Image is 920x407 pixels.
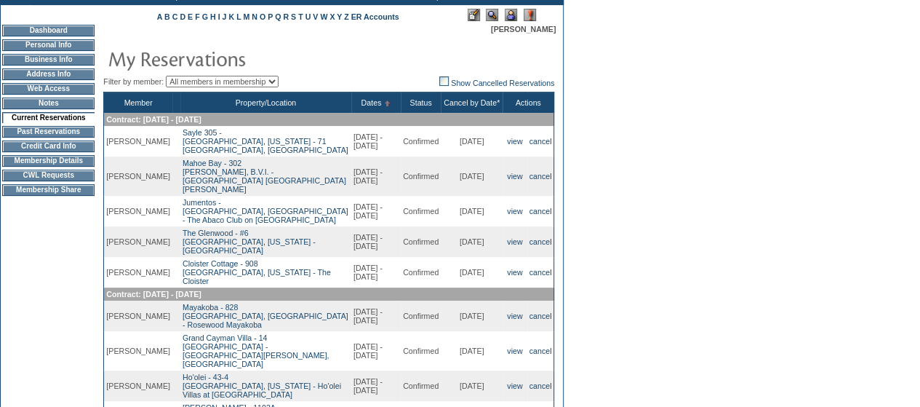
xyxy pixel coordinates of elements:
[183,229,316,255] a: The Glenwood - #6[GEOGRAPHIC_DATA], [US_STATE] - [GEOGRAPHIC_DATA]
[505,9,517,21] img: Impersonate
[441,371,503,401] td: [DATE]
[529,268,552,277] a: cancel
[188,12,193,21] a: E
[298,12,303,21] a: T
[104,226,172,257] td: [PERSON_NAME]
[401,331,441,371] td: Confirmed
[351,196,401,226] td: [DATE] - [DATE]
[2,54,95,66] td: Business Info
[529,207,552,216] a: cancel
[124,98,153,107] a: Member
[409,98,431,107] a: Status
[2,39,95,51] td: Personal Info
[444,98,500,107] a: Cancel by Date*
[337,12,342,21] a: Y
[157,12,162,21] a: A
[283,12,289,21] a: R
[351,157,401,196] td: [DATE] - [DATE]
[351,371,401,401] td: [DATE] - [DATE]
[104,196,172,226] td: [PERSON_NAME]
[291,12,296,21] a: S
[401,371,441,401] td: Confirmed
[329,12,335,21] a: X
[381,100,391,106] img: Ascending
[222,12,226,21] a: J
[529,312,552,320] a: cancel
[351,257,401,288] td: [DATE] - [DATE]
[183,303,348,329] a: Mayakoba - 828[GEOGRAPHIC_DATA], [GEOGRAPHIC_DATA] - Rosewood Mayakoba
[401,226,441,257] td: Confirmed
[344,12,349,21] a: Z
[183,198,348,224] a: Jumentos -[GEOGRAPHIC_DATA], [GEOGRAPHIC_DATA] - The Abaco Club on [GEOGRAPHIC_DATA]
[507,312,522,320] a: view
[441,196,503,226] td: [DATE]
[529,237,552,246] a: cancel
[268,12,273,21] a: P
[529,172,552,181] a: cancel
[236,12,241,21] a: L
[180,12,185,21] a: D
[2,83,95,95] td: Web Access
[441,331,503,371] td: [DATE]
[486,9,498,21] img: View Mode
[104,157,172,196] td: [PERSON_NAME]
[507,172,522,181] a: view
[401,301,441,331] td: Confirmed
[529,137,552,146] a: cancel
[313,12,318,21] a: V
[103,77,164,86] span: Filter by member:
[507,382,522,390] a: view
[441,257,503,288] td: [DATE]
[228,12,234,21] a: K
[195,12,200,21] a: F
[507,137,522,146] a: view
[351,12,399,21] a: ER Accounts
[503,92,554,114] th: Actions
[441,126,503,157] td: [DATE]
[351,301,401,331] td: [DATE] - [DATE]
[507,268,522,277] a: view
[183,159,346,194] a: Mahoe Bay - 302[PERSON_NAME], B.V.I. - [GEOGRAPHIC_DATA] [GEOGRAPHIC_DATA][PERSON_NAME]
[104,301,172,331] td: [PERSON_NAME]
[491,25,556,33] span: [PERSON_NAME]
[351,226,401,257] td: [DATE] - [DATE]
[218,12,220,21] a: I
[2,112,95,123] td: Current Reservations
[361,98,381,107] a: Dates
[236,98,297,107] a: Property/Location
[2,170,95,181] td: CWL Requests
[106,115,201,124] span: Contract: [DATE] - [DATE]
[183,333,329,368] a: Grand Cayman Villa - 14[GEOGRAPHIC_DATA] - [GEOGRAPHIC_DATA][PERSON_NAME], [GEOGRAPHIC_DATA]
[401,257,441,288] td: Confirmed
[507,207,522,216] a: view
[441,301,503,331] td: [DATE]
[524,9,536,21] img: Log Concern/Member Elevation
[104,257,172,288] td: [PERSON_NAME]
[172,12,178,21] a: C
[529,382,552,390] a: cancel
[108,44,399,73] img: pgTtlMyReservations.gif
[210,12,216,21] a: H
[401,196,441,226] td: Confirmed
[2,68,95,80] td: Address Info
[2,155,95,167] td: Membership Details
[202,12,208,21] a: G
[468,9,480,21] img: Edit Mode
[2,25,95,36] td: Dashboard
[507,237,522,246] a: view
[441,226,503,257] td: [DATE]
[351,331,401,371] td: [DATE] - [DATE]
[320,12,327,21] a: W
[275,12,281,21] a: Q
[2,184,95,196] td: Membership Share
[252,12,257,21] a: N
[104,126,172,157] td: [PERSON_NAME]
[529,347,552,355] a: cancel
[164,12,170,21] a: B
[2,126,95,138] td: Past Reservations
[305,12,311,21] a: U
[439,76,449,86] img: chk_off.JPG
[2,141,95,152] td: Credit Card Info
[106,290,201,299] span: Contract: [DATE] - [DATE]
[183,128,348,154] a: Sayle 305 -[GEOGRAPHIC_DATA], [US_STATE] - 71 [GEOGRAPHIC_DATA], [GEOGRAPHIC_DATA]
